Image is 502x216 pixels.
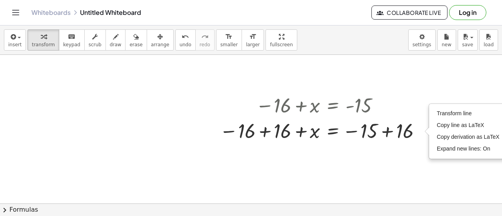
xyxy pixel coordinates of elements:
[151,42,169,47] span: arrange
[458,29,478,51] button: save
[4,29,26,51] button: insert
[437,145,490,152] span: Expand new lines: On
[462,42,473,47] span: save
[175,29,196,51] button: undoundo
[437,110,472,116] span: Transform line
[242,29,264,51] button: format_sizelarger
[110,42,122,47] span: draw
[68,32,75,42] i: keyboard
[437,29,456,51] button: new
[59,29,85,51] button: keyboardkeypad
[437,134,500,140] span: Copy derivation as LaTeX
[27,29,59,51] button: transform
[180,42,191,47] span: undo
[200,42,210,47] span: redo
[182,32,189,42] i: undo
[129,42,142,47] span: erase
[32,42,55,47] span: transform
[201,32,209,42] i: redo
[63,42,80,47] span: keypad
[195,29,215,51] button: redoredo
[266,29,297,51] button: fullscreen
[378,9,441,16] span: Collaborate Live
[246,42,260,47] span: larger
[89,42,102,47] span: scrub
[8,42,22,47] span: insert
[125,29,147,51] button: erase
[84,29,106,51] button: scrub
[9,6,22,19] button: Toggle navigation
[220,42,238,47] span: smaller
[216,29,242,51] button: format_sizesmaller
[442,42,451,47] span: new
[147,29,174,51] button: arrange
[479,29,498,51] button: load
[484,42,494,47] span: load
[225,32,233,42] i: format_size
[105,29,126,51] button: draw
[371,5,447,20] button: Collaborate Live
[249,32,256,42] i: format_size
[437,122,484,128] span: Copy line as LaTeX
[270,42,293,47] span: fullscreen
[31,9,71,16] a: Whiteboards
[449,5,486,20] button: Log in
[408,29,436,51] button: settings
[413,42,431,47] span: settings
